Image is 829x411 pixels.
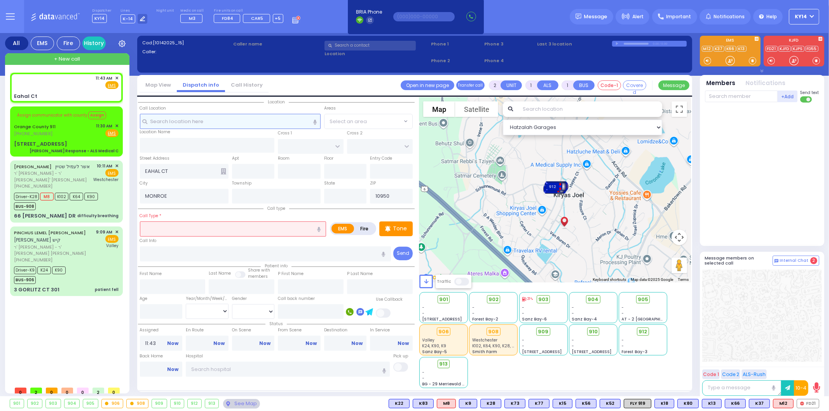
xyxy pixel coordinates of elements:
h5: Message members on selected call [705,256,773,266]
span: אשר לעמיל שטיין [56,163,90,170]
button: Covered [623,80,646,90]
label: Location [325,51,428,57]
div: 906 [102,399,123,408]
span: 901 [439,296,448,303]
label: Dispatcher [92,9,112,13]
div: See map [223,399,260,409]
span: - [572,337,574,343]
div: 66 [PERSON_NAME] DR [14,212,76,220]
span: 0 [108,388,120,394]
div: 902 [28,399,42,408]
label: Caller: [142,49,231,55]
button: Code-1 [598,80,621,90]
label: Floor [324,155,333,162]
span: - [522,337,524,343]
div: BLS [725,399,746,408]
span: Valley [106,243,119,249]
span: 905 [638,296,648,303]
span: EMS [105,235,119,243]
span: 0 [46,388,58,394]
div: Fire [57,37,80,50]
span: Phone 4 [484,57,535,64]
span: Help [766,13,777,20]
div: 912 [545,181,569,192]
span: Phone 1 [431,41,482,47]
button: Send [393,247,413,260]
span: BG - 29 Merriewold S. [422,381,466,387]
button: Show street map [423,101,455,117]
span: 2 [810,257,817,264]
span: Assign communicator with county [17,112,87,118]
img: Google [421,272,447,282]
span: Phone 3 [484,41,535,47]
label: On Scene [232,327,275,333]
img: Logo [31,12,82,21]
button: Members [707,79,736,88]
span: + New call [54,55,80,63]
label: Areas [324,105,336,111]
label: EMS [700,38,761,44]
button: UNIT [501,80,522,90]
button: ALS-Rush [742,369,767,379]
div: K73 [504,399,525,408]
span: 11:30 AM [96,123,113,129]
gmp-advanced-marker: Client [558,215,570,227]
span: 2 [92,388,104,394]
label: Night unit [156,9,174,13]
div: 910 [171,399,184,408]
span: Alert [632,13,644,20]
a: PINCHUS LEMEL [PERSON_NAME] [14,230,86,236]
div: BLS [389,399,410,408]
span: FD84 [222,15,233,21]
label: Apt [232,155,239,162]
label: In Service [370,327,413,333]
label: Destination [324,327,367,333]
div: K15 [553,399,572,408]
span: Sanz Bay-5 [422,349,447,355]
span: Valley [422,337,435,343]
button: +Add [778,91,798,102]
label: Location Name [140,129,171,135]
span: 0 [15,388,26,394]
input: Search location [518,101,662,117]
label: Call back number [278,296,315,302]
span: 0 [77,388,89,394]
span: Select an area [330,118,367,125]
a: KJFD [778,46,791,52]
div: BLS [553,399,572,408]
p: Tone [393,225,407,233]
span: 902 [489,296,499,303]
div: BLS [702,399,722,408]
label: First Name [140,271,162,277]
div: K22 [389,399,410,408]
div: BLS [480,399,501,408]
span: 910 [589,328,598,336]
div: 902 [545,180,568,192]
div: K52 [600,399,621,408]
label: Lines [120,9,148,13]
div: M8 [437,399,456,408]
div: BLS [459,399,477,408]
label: Hospital [186,353,203,359]
div: BLS [749,399,770,408]
span: Send text [800,90,819,96]
div: EMS [31,37,54,50]
a: Open this area in Google Maps (opens a new window) [421,272,447,282]
button: Map camera controls [672,230,687,245]
span: 11:43 AM [96,75,113,81]
a: History [82,37,106,50]
span: - [522,310,524,316]
span: - [422,305,425,310]
a: Dispatch info [177,81,225,89]
label: Assigned [140,327,183,333]
label: Traffic [437,279,451,284]
span: Forest Bay-3 [622,349,648,355]
span: - [572,305,574,310]
div: 906 [437,327,451,336]
span: K24, K90, K9 [422,343,447,349]
label: P First Name [278,271,304,277]
a: Now [398,340,409,347]
div: K83 [413,399,434,408]
span: Driver-K28 [14,193,39,200]
span: Notifications [714,13,745,20]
